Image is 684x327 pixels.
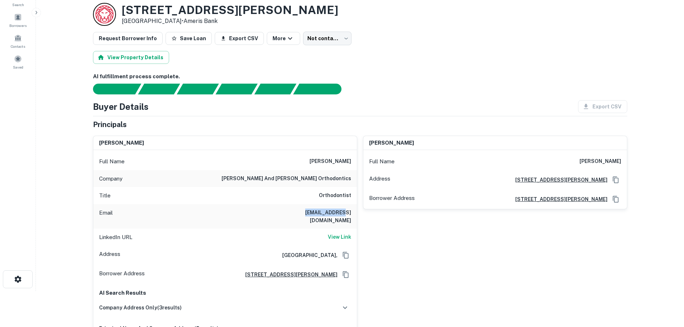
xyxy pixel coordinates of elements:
h6: View Link [328,233,351,241]
span: Search [12,2,24,8]
div: Principals found, still searching for contact information. This may take time... [254,84,296,94]
p: Address [369,174,390,185]
button: More [267,32,300,45]
span: Borrowers [9,23,27,28]
a: [STREET_ADDRESS][PERSON_NAME] [239,271,338,279]
button: Copy Address [340,269,351,280]
h6: [PERSON_NAME] [310,157,351,166]
span: Saved [13,64,23,70]
p: Full Name [99,157,125,166]
div: Principals found, AI now looking for contact information... [215,84,257,94]
h6: [PERSON_NAME] [99,139,144,147]
div: AI fulfillment process complete. [293,84,350,94]
h6: [PERSON_NAME] [369,139,414,147]
iframe: Chat Widget [648,270,684,304]
a: Saved [2,52,34,71]
a: [STREET_ADDRESS][PERSON_NAME] [509,176,608,184]
h6: company address only ( 3 results) [99,304,182,312]
a: Ameris Bank [183,18,218,24]
h6: [PERSON_NAME] and [PERSON_NAME] orthodontics [222,174,351,183]
p: Company [99,174,122,183]
div: Your request is received and processing... [138,84,180,94]
a: View Link [328,233,351,242]
h5: Principals [93,119,127,130]
button: Copy Address [340,250,351,261]
h3: [STREET_ADDRESS][PERSON_NAME] [122,3,338,17]
div: Documents found, AI parsing details... [177,84,219,94]
p: LinkedIn URL [99,233,132,242]
div: Sending borrower request to AI... [84,84,138,94]
h6: [GEOGRAPHIC_DATA], [276,251,338,259]
button: Copy Address [610,194,621,205]
h6: [PERSON_NAME] [580,157,621,166]
p: Title [99,191,111,200]
button: Save Loan [166,32,212,45]
p: Borrower Address [369,194,415,205]
div: Not contacted [303,32,352,45]
button: View Property Details [93,51,169,64]
h6: Orthodontist [319,191,351,200]
p: AI Search Results [99,289,351,297]
button: Export CSV [215,32,264,45]
button: Request Borrower Info [93,32,163,45]
button: Copy Address [610,174,621,185]
span: Contacts [11,43,25,49]
a: Contacts [2,31,34,51]
a: Borrowers [2,10,34,30]
p: Address [99,250,120,261]
p: Full Name [369,157,395,166]
h6: [EMAIL_ADDRESS][DOMAIN_NAME] [265,209,351,224]
h6: AI fulfillment process complete. [93,73,627,81]
p: [GEOGRAPHIC_DATA] • [122,17,338,25]
a: [STREET_ADDRESS][PERSON_NAME] [509,195,608,203]
p: Email [99,209,113,224]
p: Borrower Address [99,269,145,280]
h4: Buyer Details [93,100,149,113]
